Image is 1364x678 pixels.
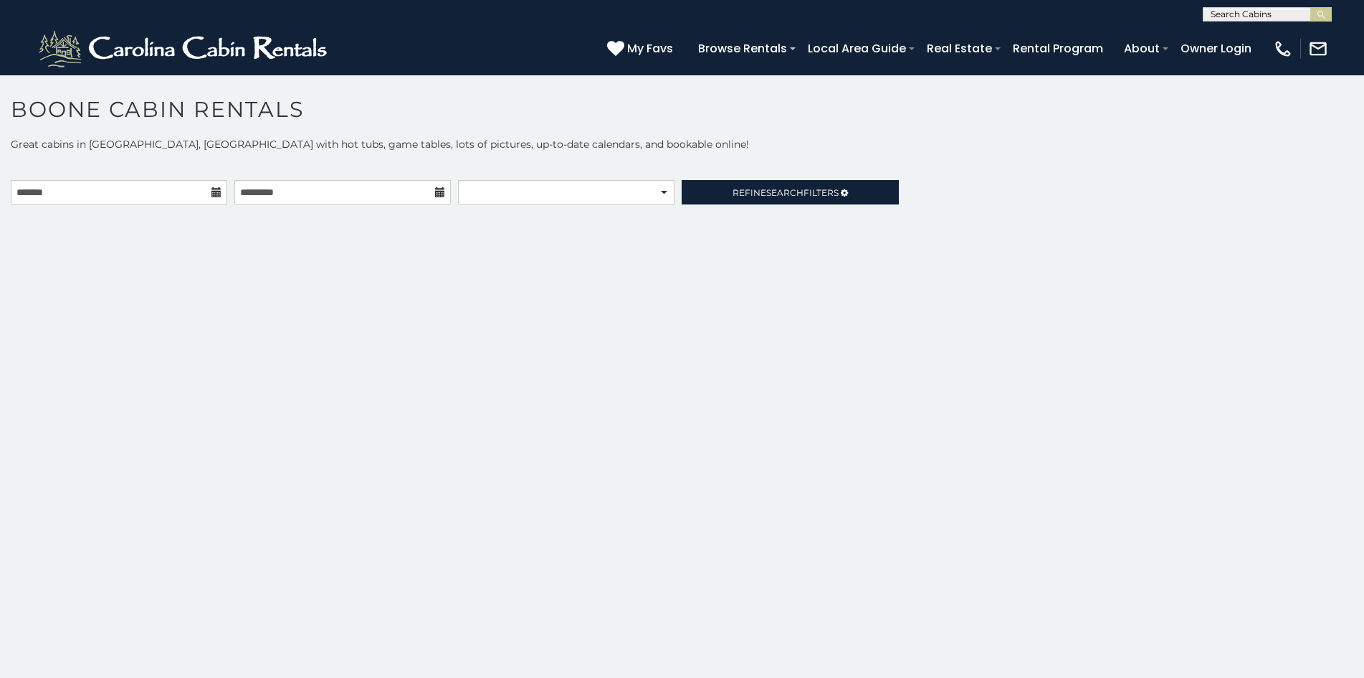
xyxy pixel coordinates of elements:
a: Real Estate [920,36,999,61]
span: Refine Filters [733,187,839,198]
a: Browse Rentals [691,36,794,61]
a: Local Area Guide [801,36,913,61]
a: My Favs [607,39,677,58]
span: Search [766,187,803,198]
a: Rental Program [1006,36,1110,61]
img: White-1-2.png [36,27,333,70]
img: mail-regular-white.png [1308,39,1328,59]
img: phone-regular-white.png [1273,39,1293,59]
a: Owner Login [1173,36,1259,61]
a: About [1117,36,1167,61]
span: My Favs [627,39,673,57]
a: RefineSearchFilters [682,180,898,204]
